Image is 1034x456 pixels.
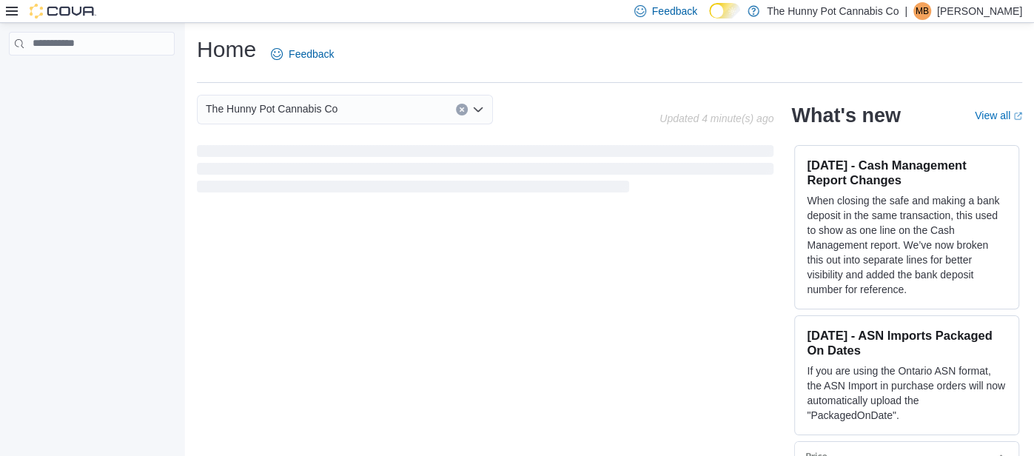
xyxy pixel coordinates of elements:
[904,2,907,20] p: |
[9,58,175,94] nav: Complex example
[1013,112,1022,121] svg: External link
[197,35,256,64] h1: Home
[30,4,96,19] img: Cova
[807,193,1007,297] p: When closing the safe and making a bank deposit in the same transaction, this used to show as one...
[289,47,334,61] span: Feedback
[807,363,1007,423] p: If you are using the Ontario ASN format, the ASN Import in purchase orders will now automatically...
[913,2,931,20] div: Mackenzie Brewitt
[916,2,929,20] span: MB
[456,104,468,115] button: Clear input
[652,4,697,19] span: Feedback
[937,2,1022,20] p: [PERSON_NAME]
[791,104,900,127] h2: What's new
[975,110,1022,121] a: View allExternal link
[767,2,899,20] p: The Hunny Pot Cannabis Co
[206,100,338,118] span: The Hunny Pot Cannabis Co
[197,148,773,195] span: Loading
[472,104,484,115] button: Open list of options
[807,158,1007,187] h3: [DATE] - Cash Management Report Changes
[807,328,1007,358] h3: [DATE] - ASN Imports Packaged On Dates
[709,3,740,19] input: Dark Mode
[265,39,340,69] a: Feedback
[659,113,773,124] p: Updated 4 minute(s) ago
